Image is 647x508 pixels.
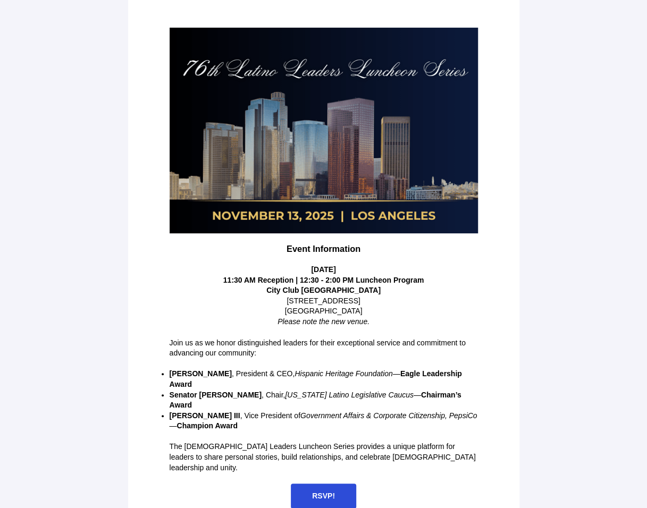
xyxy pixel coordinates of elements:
strong: Champion Award [177,421,238,430]
em: Hispanic Heritage Foundation [295,369,392,378]
p: , Chair, — [170,390,478,411]
p: Join us as we honor distinguished leaders for their exceptional service and commitment to advanci... [170,338,478,359]
p: [STREET_ADDRESS] [GEOGRAPHIC_DATA] [170,285,478,327]
p: , Vice President of — [170,411,478,431]
strong: 11:30 AM Reception | 12:30 - 2:00 PM Luncheon Program [223,276,424,284]
strong: [PERSON_NAME] III [170,411,240,420]
p: , President & CEO, — [170,369,478,390]
strong: Senator [PERSON_NAME] [170,391,262,399]
em: Government Affairs & Corporate Citizenship, PepsiCo [300,411,477,420]
strong: Event Information [287,244,360,253]
p: The [DEMOGRAPHIC_DATA] Leaders Luncheon Series provides a unique platform for leaders to share pe... [170,442,478,473]
strong: City Club [GEOGRAPHIC_DATA] [266,286,381,294]
em: [US_STATE] Latino Legislative Caucus [285,391,414,399]
strong: Eagle Leadership Award [170,369,462,388]
strong: [DATE] [311,265,335,274]
em: Please note the new venue. [278,317,369,326]
strong: Chairman’s Award [170,391,461,410]
strong: [PERSON_NAME] [170,369,232,378]
span: RSVP! [312,492,335,500]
